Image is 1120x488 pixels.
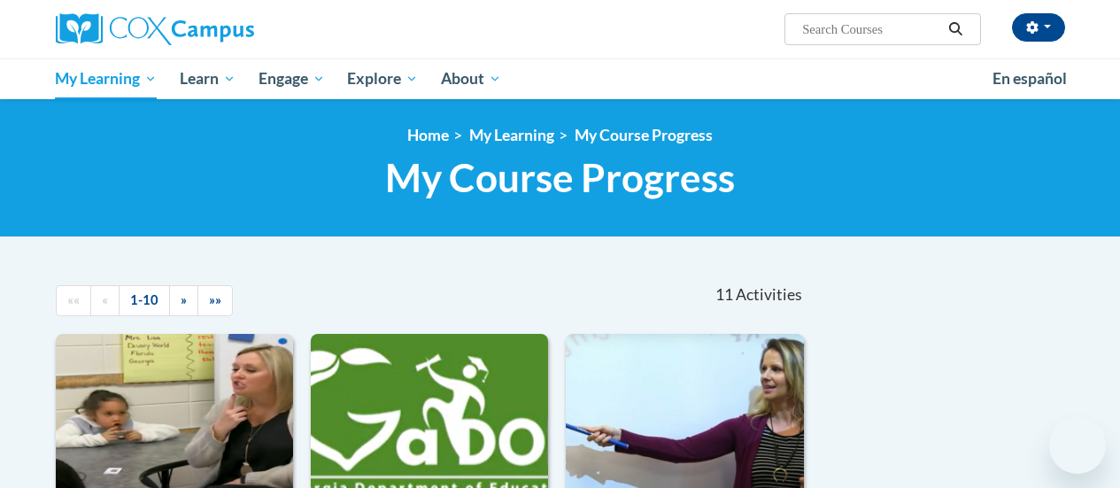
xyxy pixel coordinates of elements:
[441,68,501,89] span: About
[180,68,236,89] span: Learn
[259,68,325,89] span: Engage
[90,285,120,316] a: Previous
[736,285,802,305] span: Activities
[336,58,429,99] a: Explore
[1049,417,1106,474] iframe: Button to launch messaging window, conversation in progress
[209,292,221,307] span: »»
[942,19,969,40] button: Search
[1012,13,1065,42] button: Account Settings
[181,292,187,307] span: »
[247,58,336,99] a: Engage
[800,19,942,40] input: Search Courses
[715,285,733,305] span: 11
[469,126,554,144] a: My Learning
[42,58,1078,99] div: Main menu
[169,285,198,316] a: Next
[168,58,247,99] a: Learn
[993,69,1067,88] span: En español
[55,68,157,89] span: My Learning
[197,285,233,316] a: End
[56,285,91,316] a: Begining
[575,126,713,144] a: My Course Progress
[56,13,254,45] img: Cox Campus
[429,58,513,99] a: About
[44,58,169,99] a: My Learning
[119,285,170,316] a: 1-10
[102,292,108,307] span: «
[347,68,418,89] span: Explore
[67,292,80,307] span: ««
[56,13,375,45] a: Cox Campus
[407,126,449,144] a: Home
[385,154,735,201] span: My Course Progress
[981,60,1078,97] a: En español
